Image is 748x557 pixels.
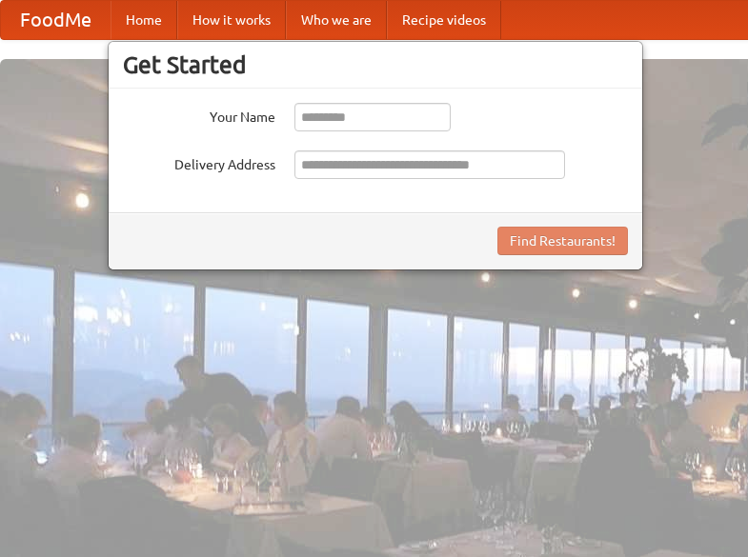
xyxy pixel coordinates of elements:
[123,150,275,174] label: Delivery Address
[123,103,275,127] label: Your Name
[497,227,628,255] button: Find Restaurants!
[286,1,387,39] a: Who we are
[111,1,177,39] a: Home
[387,1,501,39] a: Recipe videos
[123,50,628,79] h3: Get Started
[177,1,286,39] a: How it works
[1,1,111,39] a: FoodMe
